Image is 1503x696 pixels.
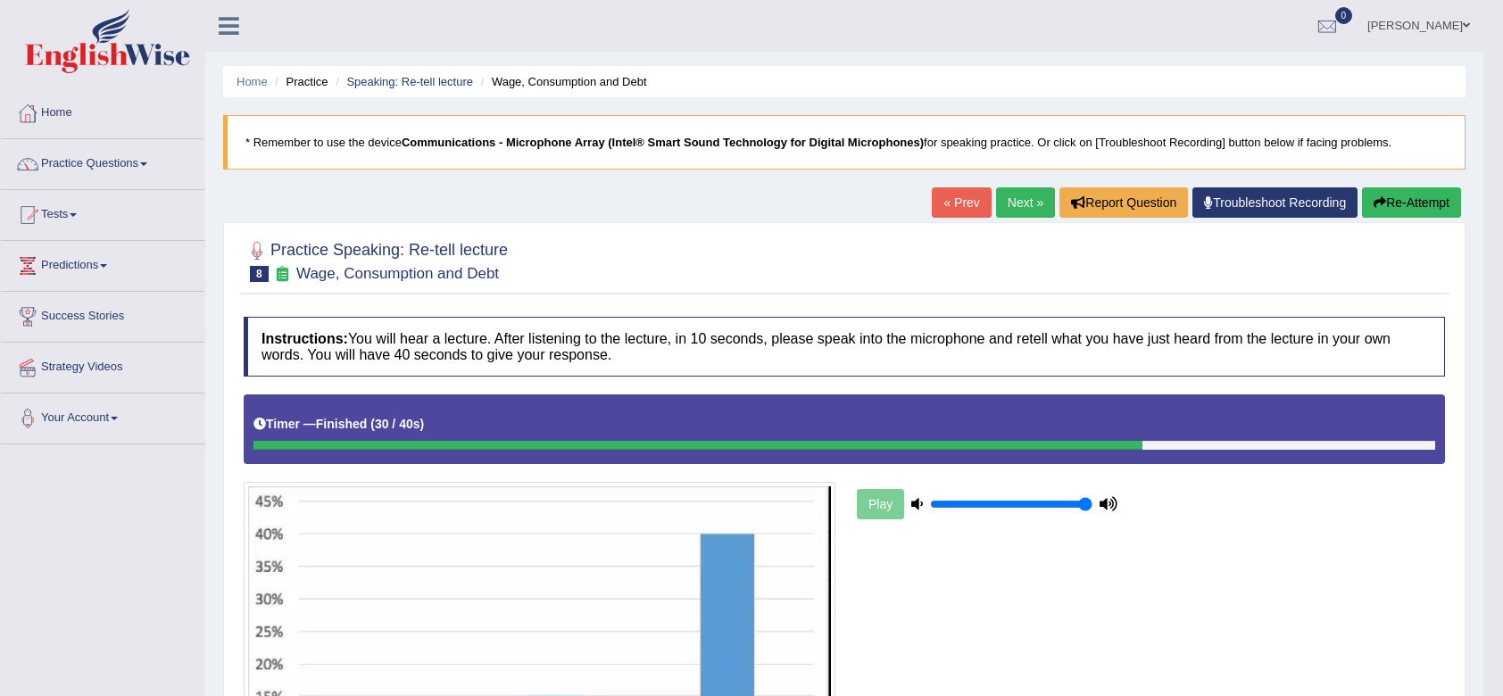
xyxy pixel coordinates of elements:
[1,88,204,133] a: Home
[237,75,268,88] a: Home
[244,317,1445,377] h4: You will hear a lecture. After listening to the lecture, in 10 seconds, please speak into the mic...
[420,417,425,431] b: )
[402,136,924,149] b: Communications - Microphone Array (Intel® Smart Sound Technology for Digital Microphones)
[1,190,204,235] a: Tests
[316,417,368,431] b: Finished
[262,331,348,346] b: Instructions:
[996,187,1055,218] a: Next »
[250,266,269,282] span: 8
[1,241,204,286] a: Predictions
[1,394,204,438] a: Your Account
[253,418,424,431] h5: Timer —
[1,292,204,336] a: Success Stories
[223,115,1466,170] blockquote: * Remember to use the device for speaking practice. Or click on [Troubleshoot Recording] button b...
[1059,187,1188,218] button: Report Question
[296,265,499,282] small: Wage, Consumption and Debt
[370,417,375,431] b: (
[932,187,991,218] a: « Prev
[1335,7,1353,24] span: 0
[1,139,204,184] a: Practice Questions
[270,73,328,90] li: Practice
[477,73,647,90] li: Wage, Consumption and Debt
[375,417,420,431] b: 30 / 40s
[244,237,508,282] h2: Practice Speaking: Re-tell lecture
[273,266,292,283] small: Exam occurring question
[1192,187,1358,218] a: Troubleshoot Recording
[346,75,473,88] a: Speaking: Re-tell lecture
[1362,187,1461,218] button: Re-Attempt
[1,343,204,387] a: Strategy Videos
